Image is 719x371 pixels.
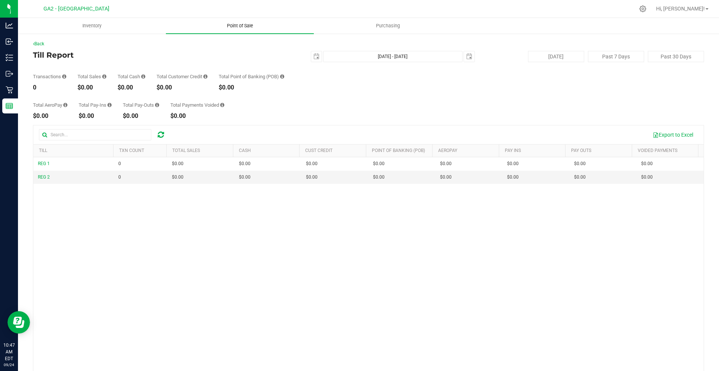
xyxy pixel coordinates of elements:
div: 0 [33,85,66,91]
span: Hi, [PERSON_NAME]! [656,6,705,12]
span: REG 2 [38,174,50,180]
div: Transactions [33,74,66,79]
span: $0.00 [239,174,251,181]
div: Total Pay-Outs [123,103,159,107]
i: Sum of the successful, non-voided point-of-banking payment transaction amounts, both via payment ... [280,74,284,79]
a: Cust Credit [305,148,333,153]
span: $0.00 [306,174,318,181]
h4: Till Report [33,51,257,59]
span: GA2 - [GEOGRAPHIC_DATA] [43,6,109,12]
div: $0.00 [157,85,207,91]
span: 0 [118,160,121,167]
div: Total AeroPay [33,103,67,107]
a: Cash [239,148,251,153]
span: $0.00 [306,160,318,167]
a: TXN Count [119,148,144,153]
span: $0.00 [440,160,452,167]
button: Export to Excel [648,128,698,141]
p: 09/24 [3,362,15,368]
div: Total Customer Credit [157,74,207,79]
button: [DATE] [528,51,584,62]
div: Total Payments Voided [170,103,224,107]
span: Purchasing [366,22,410,29]
a: Purchasing [314,18,462,34]
input: Search... [39,129,151,140]
inline-svg: Retail [6,86,13,94]
span: $0.00 [574,174,586,181]
div: Total Cash [118,74,145,79]
span: $0.00 [574,160,586,167]
p: 10:47 AM EDT [3,342,15,362]
span: $0.00 [641,160,653,167]
span: 0 [118,174,121,181]
span: $0.00 [373,160,385,167]
iframe: Resource center [7,311,30,334]
a: Total Sales [172,148,200,153]
i: Sum of all successful, non-voided payment transaction amounts (excluding tips and transaction fee... [102,74,106,79]
div: $0.00 [219,85,284,91]
inline-svg: Inventory [6,54,13,61]
a: Pay Ins [505,148,521,153]
div: $0.00 [33,113,67,119]
span: $0.00 [373,174,385,181]
a: Till [39,148,47,153]
span: $0.00 [172,160,183,167]
span: $0.00 [239,160,251,167]
span: $0.00 [440,174,452,181]
a: Pay Outs [571,148,591,153]
span: $0.00 [507,160,519,167]
button: Past 30 Days [648,51,704,62]
inline-svg: Outbound [6,70,13,77]
div: Total Point of Banking (POB) [219,74,284,79]
button: Past 7 Days [588,51,644,62]
inline-svg: Inbound [6,38,13,45]
a: Inventory [18,18,166,34]
div: $0.00 [123,113,159,119]
i: Sum of all successful AeroPay payment transaction amounts for all purchases in the date range. Ex... [63,103,67,107]
i: Sum of all voided payment transaction amounts (excluding tips and transaction fees) within the da... [220,103,224,107]
div: Total Pay-Ins [79,103,112,107]
div: $0.00 [79,113,112,119]
span: $0.00 [641,174,653,181]
a: Point of Sale [166,18,314,34]
span: Inventory [72,22,112,29]
span: Point of Sale [217,22,263,29]
i: Count of all successful payment transactions, possibly including voids, refunds, and cash-back fr... [62,74,66,79]
div: $0.00 [78,85,106,91]
div: $0.00 [118,85,145,91]
i: Sum of all successful, non-voided cash payment transaction amounts (excluding tips and transactio... [141,74,145,79]
span: select [464,51,474,62]
i: Sum of all cash pay-outs removed from tills within the date range. [155,103,159,107]
a: Point of Banking (POB) [372,148,425,153]
inline-svg: Analytics [6,22,13,29]
inline-svg: Reports [6,102,13,110]
div: $0.00 [170,113,224,119]
i: Sum of all successful, non-voided payment transaction amounts using account credit as the payment... [203,74,207,79]
i: Sum of all cash pay-ins added to tills within the date range. [107,103,112,107]
a: Back [33,41,44,46]
span: select [311,51,322,62]
div: Total Sales [78,74,106,79]
div: Manage settings [638,5,647,12]
span: REG 1 [38,161,50,166]
span: $0.00 [507,174,519,181]
span: $0.00 [172,174,183,181]
a: AeroPay [438,148,457,153]
a: Voided Payments [638,148,677,153]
